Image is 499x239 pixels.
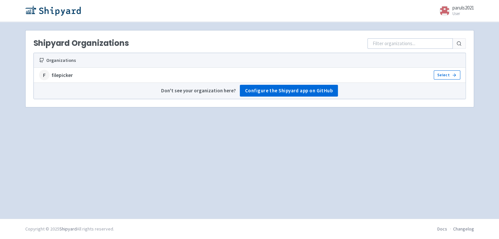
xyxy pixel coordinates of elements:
[25,226,114,232] div: Copyright © 2025 All rights reserved.
[367,38,453,49] input: Filter organizations...
[452,5,474,11] span: paruls2021
[435,5,474,16] a: paruls2021 User
[52,71,73,79] strong: filepicker
[33,39,129,48] h1: Shipyard Organizations
[59,226,77,232] a: Shipyard
[25,5,81,16] img: Shipyard logo
[39,58,44,63] svg: GitHub
[39,70,50,80] div: F
[39,57,277,64] div: Organizations
[453,226,474,232] a: Changelog
[437,226,447,232] a: Docs
[452,11,474,16] small: User
[434,70,460,80] a: Select
[161,87,236,95] strong: Don't see your organization here?
[240,85,338,97] a: Configure the Shipyard app on GitHub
